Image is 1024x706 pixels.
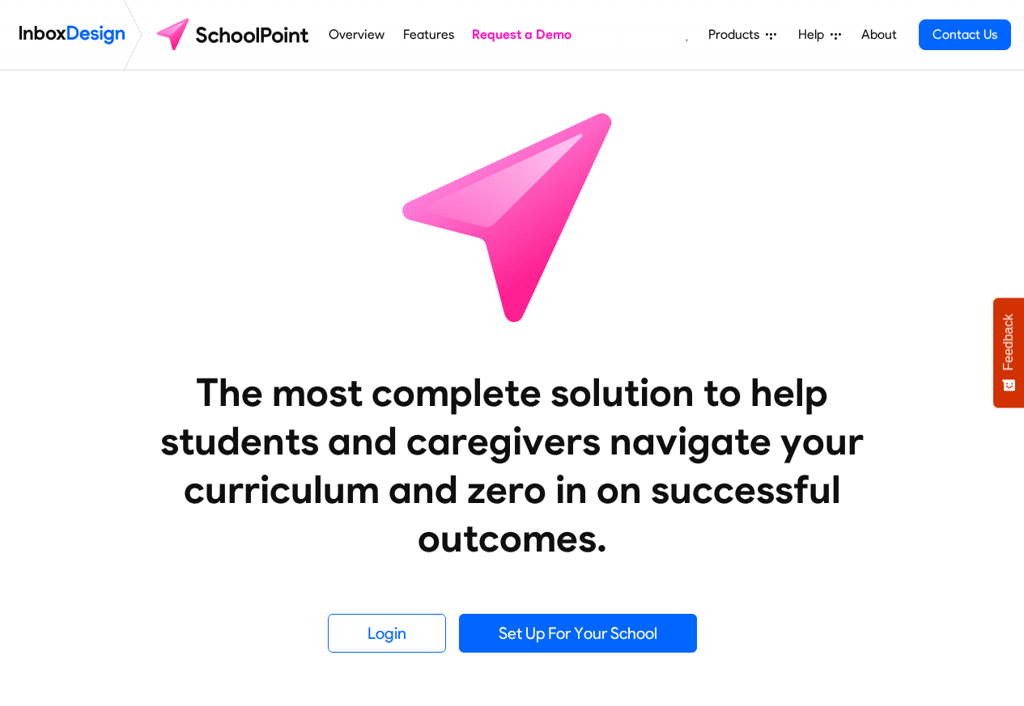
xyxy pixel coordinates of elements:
[792,19,848,51] a: Help
[1001,314,1016,370] span: Feedback
[459,614,697,653] a: Set Up For Your School
[856,19,901,51] a: About
[325,19,389,51] a: Overview
[993,298,1024,408] button: Feedback - Show survey
[128,368,897,562] heading: The most complete solution to help students and caregivers navigate your curriculum and zero in o...
[919,19,1011,50] a: Contact Us
[149,15,320,54] img: schoolpoint logo
[702,19,783,51] a: Products
[398,19,458,51] a: Features
[367,70,658,361] img: icon_schoolpoint.svg
[798,25,831,44] span: Help
[708,25,766,44] span: Products
[328,614,446,653] a: Login
[468,19,576,51] a: Request a Demo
